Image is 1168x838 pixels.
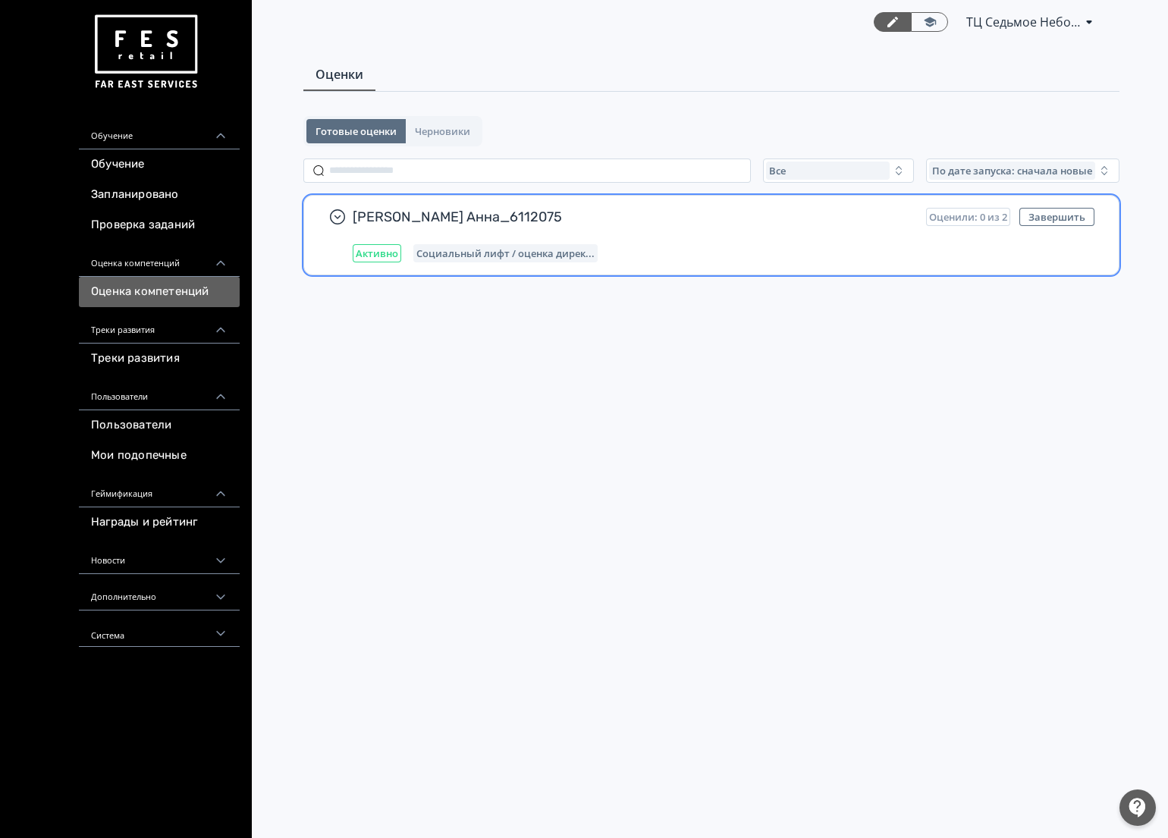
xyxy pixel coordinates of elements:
[316,125,397,137] span: Готовые оценки
[763,158,914,183] button: Все
[79,410,240,441] a: Пользователи
[91,9,200,95] img: https://files.teachbase.ru/system/account/57463/logo/medium-936fc5084dd2c598f50a98b9cbe0469a.png
[356,247,398,259] span: Активно
[79,180,240,210] a: Запланировано
[79,210,240,240] a: Проверка заданий
[79,149,240,180] a: Обучение
[79,307,240,344] div: Треки развития
[406,119,479,143] button: Черновики
[79,344,240,374] a: Треки развития
[966,13,1080,31] span: ТЦ Седьмое Небо Нижний Новгород ХС 6112075
[316,65,363,83] span: Оценки
[79,441,240,471] a: Мои подопечные
[79,471,240,507] div: Геймификация
[769,165,786,177] span: Все
[911,12,948,32] a: Переключиться в режим ученика
[79,538,240,574] div: Новости
[79,277,240,307] a: Оценка компетенций
[415,125,470,137] span: Черновики
[79,610,240,647] div: Система
[79,574,240,610] div: Дополнительно
[306,119,406,143] button: Готовые оценки
[79,113,240,149] div: Обучение
[79,374,240,410] div: Пользователи
[353,208,914,226] span: [PERSON_NAME] Анна_6112075
[79,507,240,538] a: Награды и рейтинг
[416,247,595,259] span: Социальный лифт / оценка директора магазина
[79,240,240,277] div: Оценка компетенций
[926,158,1119,183] button: По дате запуска: сначала новые
[932,165,1092,177] span: По дате запуска: сначала новые
[1019,208,1094,226] button: Завершить
[929,211,1007,223] span: Оценили: 0 из 2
